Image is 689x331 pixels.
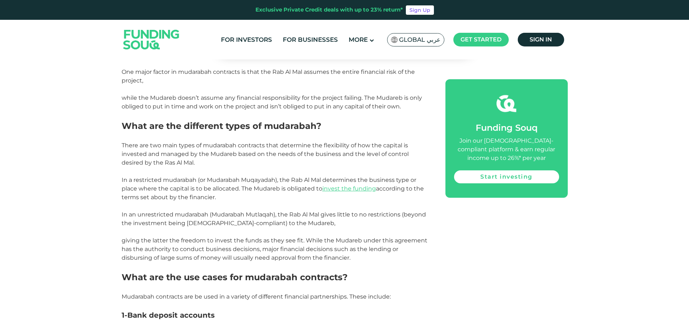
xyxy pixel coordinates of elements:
a: Start investing [454,170,559,183]
div: Exclusive Private Credit deals with up to 23% return* [255,6,403,14]
span: Sign in [530,36,552,43]
span: Global عربي [399,36,440,44]
span: What are the use cases for mudarabah contracts? [122,272,348,282]
span: giving the latter the freedom to invest the funds as they see fit. While the Mudareb under this a... [122,237,427,261]
img: SA Flag [391,37,398,43]
span: In a restricted mudarabah (or Mudarabah Muqayadah), the Rab Al Mal determines the business type o... [122,176,424,201]
span: while the Mudareb doesn’t assume any financial responsibility for the project failing. The Mudare... [122,94,422,110]
a: Sign Up [406,5,434,15]
span: Funding Souq [476,122,538,133]
a: invest the funding [322,185,376,192]
span: 1-Bank deposit accounts [122,311,215,319]
span: There are two main types of mudarabah contracts that determine the flexibility of how the capital... [122,142,409,166]
span: Get started [461,36,502,43]
a: For Businesses [281,34,340,46]
a: For Investors [219,34,274,46]
span: What are the different types of mudarabah? [122,121,321,131]
span: Mudarabah contracts are be used in a variety of different financial partnerships. These include: [122,293,391,300]
img: fsicon [497,94,516,113]
span: One major factor in mudarabah contracts is that the Rab Al Mal assumes the entire financial risk ... [122,68,415,84]
img: Logo [116,21,187,58]
span: In an unrestricted mudarabah (Mudarabah Mutlaqah), the Rab Al Mal gives little to no restrictions... [122,211,426,227]
div: Join our [DEMOGRAPHIC_DATA]-compliant platform & earn regular income up to 26%* per year [454,137,559,162]
span: More [349,36,368,43]
a: Sign in [518,33,564,46]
